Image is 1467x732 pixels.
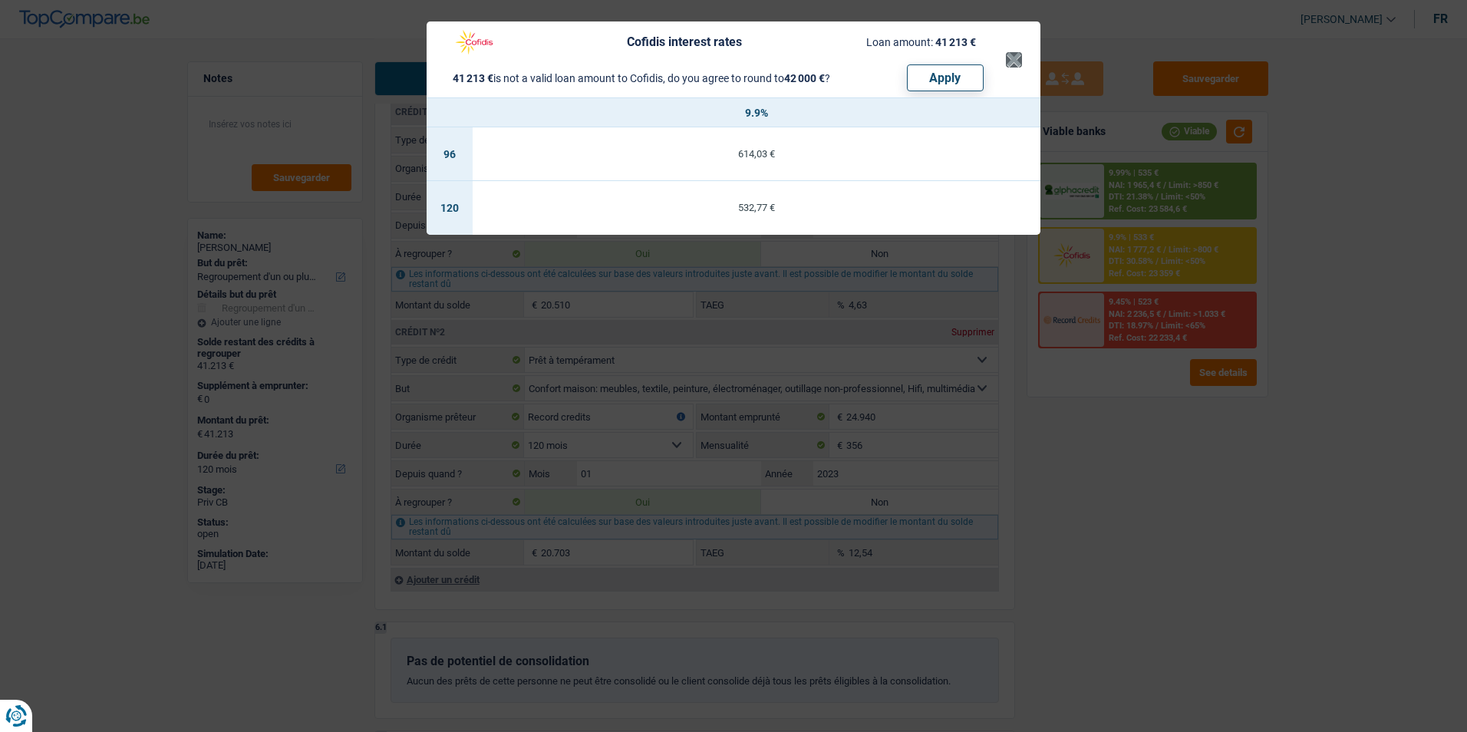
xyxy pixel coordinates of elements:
[427,127,473,181] td: 96
[627,36,742,48] div: Cofidis interest rates
[473,98,1040,127] th: 9.9%
[453,73,830,84] div: is not a valid loan amount to Cofidis, do you agree to round to ?
[866,36,933,48] span: Loan amount:
[473,149,1040,159] div: 614,03 €
[1006,52,1022,68] button: ×
[473,203,1040,213] div: 532,77 €
[784,72,825,84] span: 42 000 €
[445,28,503,57] img: Cofidis
[427,181,473,235] td: 120
[935,36,976,48] span: 41 213 €
[907,64,984,91] button: Apply
[453,72,493,84] span: 41 213 €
